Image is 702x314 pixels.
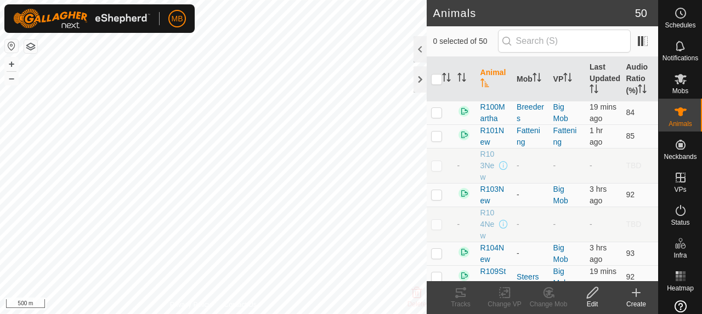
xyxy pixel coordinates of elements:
[553,243,568,264] a: Big Mob
[553,267,568,287] a: Big Mob
[517,125,544,148] div: Fattening
[5,58,18,71] button: +
[585,57,621,101] th: Last Updated
[172,13,183,25] span: MB
[674,186,686,193] span: VPs
[553,185,568,205] a: Big Mob
[563,75,572,83] p-sorticon: Activate to sort
[590,220,592,229] span: -
[457,128,471,141] img: returning on
[439,299,483,309] div: Tracks
[673,252,687,259] span: Infra
[638,86,647,95] p-sorticon: Activate to sort
[442,75,451,83] p-sorticon: Activate to sort
[664,153,697,160] span: Neckbands
[626,132,635,140] span: 85
[672,88,688,94] span: Mobs
[570,299,614,309] div: Edit
[483,299,526,309] div: Change VP
[553,161,556,170] app-display-virtual-paddock-transition: -
[667,285,694,292] span: Heatmap
[614,299,658,309] div: Create
[626,220,641,229] span: TBD
[533,75,541,83] p-sorticon: Activate to sort
[480,80,489,89] p-sorticon: Activate to sort
[665,22,695,28] span: Schedules
[635,5,647,21] span: 50
[590,243,607,264] span: 3 Oct 2025, 1:03 pm
[621,57,658,101] th: Audio Ratio (%)
[433,7,635,20] h2: Animals
[170,300,211,310] a: Privacy Policy
[480,184,508,207] span: R103New
[669,121,692,127] span: Animals
[5,39,18,53] button: Reset Map
[626,108,635,117] span: 84
[480,242,508,265] span: R104New
[590,161,592,170] span: -
[517,160,544,172] div: -
[457,269,471,282] img: returning on
[553,220,556,229] app-display-virtual-paddock-transition: -
[671,219,689,226] span: Status
[553,126,577,146] a: Fattening
[517,189,544,201] div: -
[480,266,508,289] span: R109Steer
[480,125,508,148] span: R101New
[457,187,471,200] img: returning on
[517,101,544,124] div: Breeders
[457,220,460,229] span: -
[24,40,37,53] button: Map Layers
[224,300,256,310] a: Contact Us
[590,102,616,123] span: 3 Oct 2025, 4:03 pm
[480,207,497,242] span: R104New
[526,299,570,309] div: Change Mob
[457,105,471,118] img: returning on
[517,219,544,230] div: -
[590,185,607,205] span: 3 Oct 2025, 1:03 pm
[480,149,497,183] span: R103New
[626,272,635,281] span: 92
[498,30,631,53] input: Search (S)
[626,190,635,199] span: 92
[457,246,471,259] img: returning on
[663,55,698,61] span: Notifications
[476,57,512,101] th: Animal
[517,271,544,283] div: Steers
[13,9,150,28] img: Gallagher Logo
[5,72,18,85] button: –
[549,57,585,101] th: VP
[512,57,548,101] th: Mob
[517,248,544,259] div: -
[626,249,635,258] span: 93
[590,86,598,95] p-sorticon: Activate to sort
[590,126,603,146] span: 3 Oct 2025, 3:03 pm
[433,36,498,47] span: 0 selected of 50
[480,101,508,124] span: R100Martha
[457,161,460,170] span: -
[626,161,641,170] span: TBD
[590,267,616,287] span: 3 Oct 2025, 4:03 pm
[553,102,568,123] a: Big Mob
[457,75,466,83] p-sorticon: Activate to sort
